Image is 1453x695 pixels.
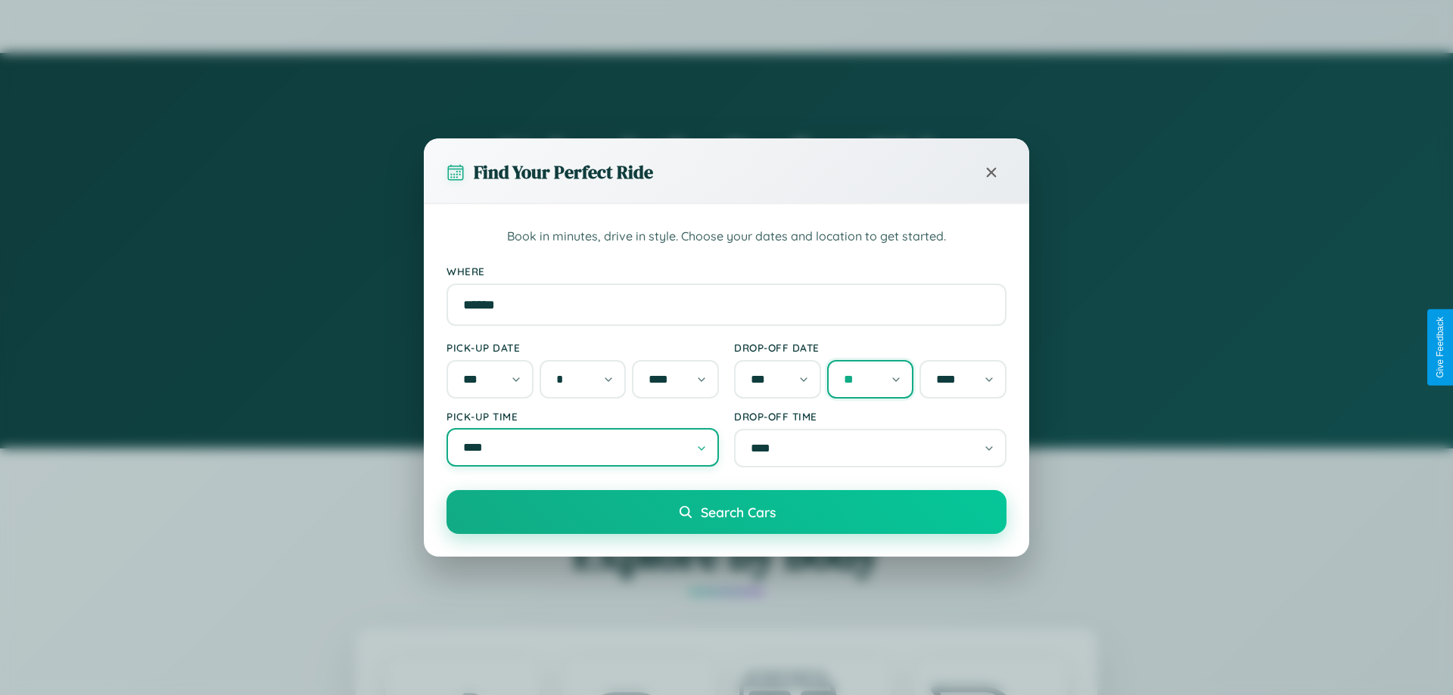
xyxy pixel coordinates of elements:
label: Drop-off Date [734,341,1007,354]
span: Search Cars [701,504,776,520]
p: Book in minutes, drive in style. Choose your dates and location to get started. [446,227,1007,247]
button: Search Cars [446,490,1007,534]
label: Pick-up Time [446,410,719,423]
label: Where [446,265,1007,278]
label: Drop-off Time [734,410,1007,423]
label: Pick-up Date [446,341,719,354]
h3: Find Your Perfect Ride [474,160,653,185]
